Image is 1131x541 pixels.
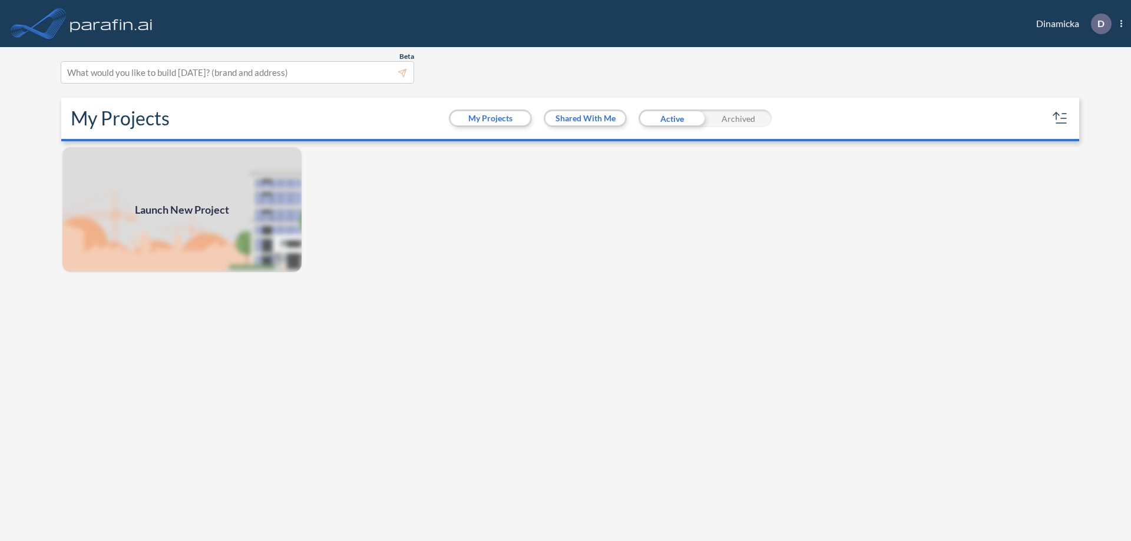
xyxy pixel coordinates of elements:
[71,107,170,130] h2: My Projects
[135,202,229,218] span: Launch New Project
[545,111,625,125] button: Shared With Me
[68,12,155,35] img: logo
[639,109,705,127] div: Active
[1097,18,1104,29] p: D
[451,111,530,125] button: My Projects
[61,146,303,273] a: Launch New Project
[61,146,303,273] img: add
[399,52,414,61] span: Beta
[1051,109,1070,128] button: sort
[705,109,772,127] div: Archived
[1018,14,1122,34] div: Dinamicka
